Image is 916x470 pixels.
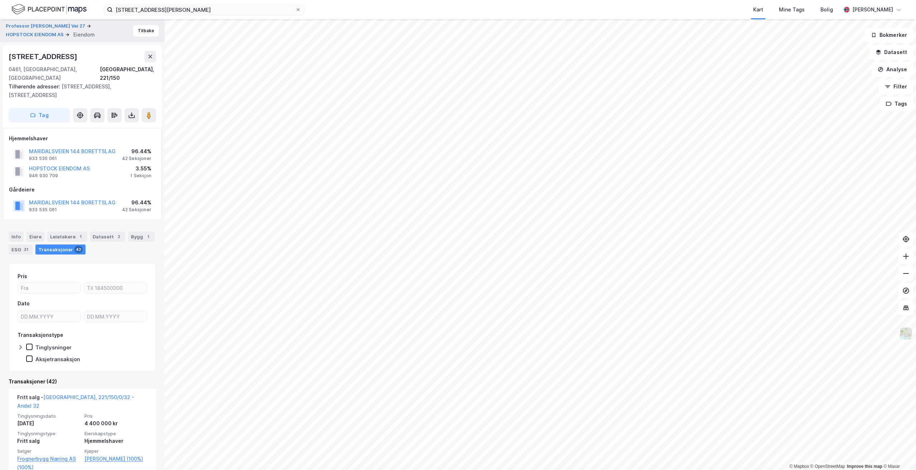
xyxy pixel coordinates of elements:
button: Filter [879,79,913,94]
div: Dato [18,299,30,308]
span: Pris [84,413,147,419]
div: 1 [77,233,84,240]
div: Tinglysninger [35,344,72,351]
button: Analyse [872,62,913,77]
input: DD.MM.YYYY [84,311,147,322]
div: Transaksjoner [35,244,86,255]
div: Gårdeiere [9,185,156,194]
a: [GEOGRAPHIC_DATA], 221/150/0/32 - Andel 32 [17,394,134,409]
div: Eiendom [73,30,95,39]
span: Tinglysningstype [17,431,80,437]
input: Søk på adresse, matrikkel, gårdeiere, leietakere eller personer [113,4,295,15]
div: Kart [753,5,763,14]
div: 2 [115,233,122,240]
a: Mapbox [789,464,809,469]
span: Selger [17,448,80,454]
input: DD.MM.YYYY [18,311,81,322]
div: Datasett [90,232,125,242]
div: 42 [74,246,83,253]
span: Kjøper [84,448,147,454]
div: 96.44% [122,147,151,156]
div: Transaksjonstype [18,331,63,339]
div: 3.55% [130,164,151,173]
a: OpenStreetMap [810,464,845,469]
span: Eierskapstype [84,431,147,437]
div: 1 [145,233,152,240]
input: Fra [18,282,81,293]
div: Hjemmelshaver [9,134,156,143]
div: 42 Seksjoner [122,156,151,161]
button: Tilbake [133,25,159,37]
img: Z [899,327,913,340]
div: [DATE] [17,419,80,428]
div: 946 930 709 [29,173,58,179]
div: Hjemmelshaver [84,437,147,445]
a: [PERSON_NAME] (100%) [84,455,147,463]
div: [STREET_ADDRESS], [STREET_ADDRESS] [9,82,150,100]
a: Improve this map [847,464,882,469]
input: Til 184500000 [84,282,147,293]
button: Professor [PERSON_NAME] Vei 27 [6,23,87,30]
button: HOPSTOCK EIENDOM AS [6,31,65,38]
div: 933 535 061 [29,156,57,161]
div: 31 [23,246,30,253]
div: 42 Seksjoner [122,207,151,213]
div: Transaksjoner (42) [9,377,156,386]
div: 1 Seksjon [130,173,151,179]
div: 0461, [GEOGRAPHIC_DATA], [GEOGRAPHIC_DATA] [9,65,100,82]
div: Info [9,232,24,242]
div: 96.44% [122,198,151,207]
button: Datasett [869,45,913,59]
div: 933 535 061 [29,207,57,213]
button: Bokmerker [865,28,913,42]
div: Kontrollprogram for chat [880,436,916,470]
div: Aksjetransaksjon [35,356,80,363]
div: Fritt salg [17,437,80,445]
div: Bolig [820,5,833,14]
div: Bygg [128,232,155,242]
div: Mine Tags [779,5,805,14]
div: [STREET_ADDRESS] [9,51,79,62]
span: Tinglysningsdato [17,413,80,419]
div: Pris [18,272,27,281]
div: [PERSON_NAME] [852,5,893,14]
button: Tag [9,108,70,122]
button: Tags [880,97,913,111]
div: Eiere [26,232,44,242]
div: Leietakere [47,232,87,242]
div: 4 400 000 kr [84,419,147,428]
img: logo.f888ab2527a4732fd821a326f86c7f29.svg [11,3,87,16]
div: Fritt salg - [17,393,147,413]
div: ESG [9,244,33,255]
iframe: Chat Widget [880,436,916,470]
div: [GEOGRAPHIC_DATA], 221/150 [100,65,156,82]
span: Tilhørende adresser: [9,83,62,89]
